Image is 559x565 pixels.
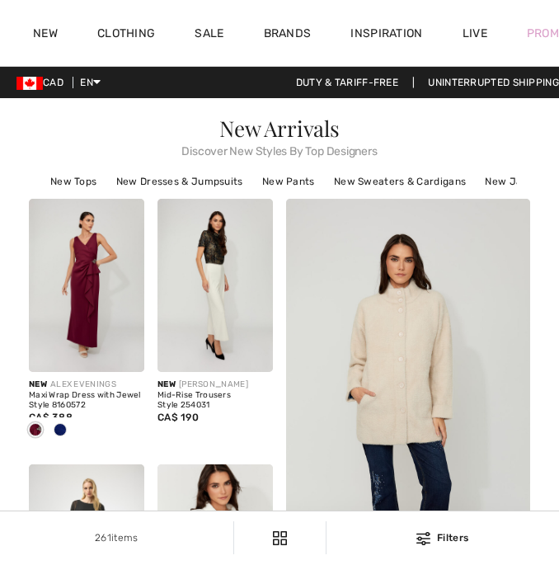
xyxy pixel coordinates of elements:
[326,171,474,192] a: New Sweaters & Cardigans
[29,412,73,423] span: CA$ 388
[264,26,312,44] a: Brands
[23,417,48,445] div: Wine
[157,412,199,423] span: CA$ 190
[219,114,339,143] span: New Arrivals
[286,199,530,565] a: Casual Mandarin Collar Top Style 253880. Champagne
[157,379,176,389] span: New
[195,26,223,44] a: Sale
[157,379,273,391] div: [PERSON_NAME]
[95,532,111,544] span: 261
[33,26,58,44] a: New
[16,77,70,88] span: CAD
[29,199,144,372] img: Maxi Wrap Dress with Jewel Style 8160572. Wine
[42,139,517,158] span: Discover New Styles By Top Designers
[527,25,559,42] a: Prom
[157,199,273,372] img: Mid-Rise Trousers Style 254031. Vanilla
[42,171,105,192] a: New Tops
[350,26,422,44] span: Inspiration
[416,532,430,545] img: Filters
[97,26,155,44] a: Clothing
[16,77,43,90] img: Canadian Dollar
[29,379,144,391] div: ALEX EVENINGS
[29,379,47,389] span: New
[29,391,144,410] div: Maxi Wrap Dress with Jewel Style 8160572
[48,417,73,445] div: Royal
[157,391,273,410] div: Mid-Rise Trousers Style 254031
[254,171,323,192] a: New Pants
[80,77,101,88] span: EN
[336,530,550,545] div: Filters
[108,171,251,192] a: New Dresses & Jumpsuits
[463,25,487,42] a: Live
[273,531,287,545] img: Filters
